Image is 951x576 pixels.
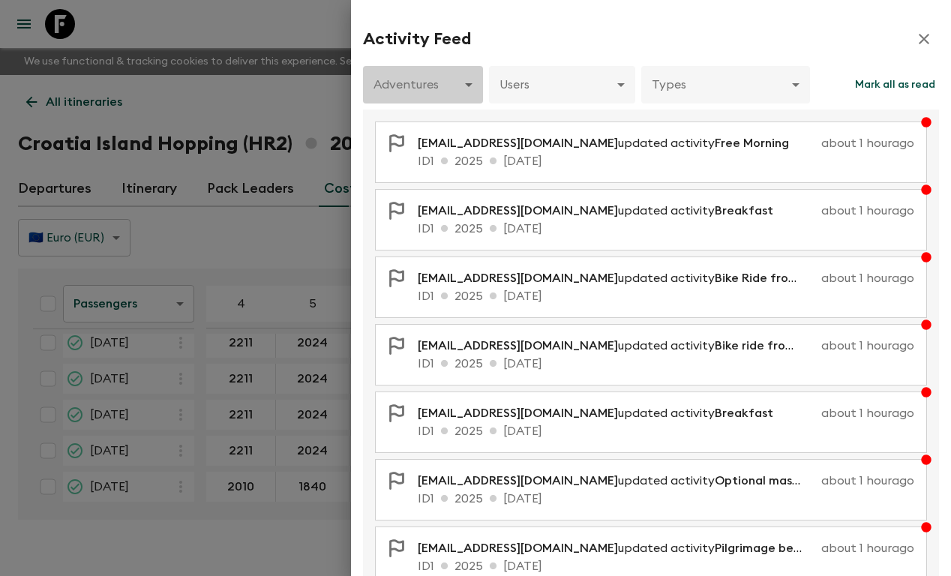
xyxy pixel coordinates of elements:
[715,542,844,554] span: Pilgrimage beach walk
[418,337,815,355] p: updated activity
[791,202,914,220] p: about 1 hour ago
[418,134,801,152] p: updated activity
[418,490,914,508] p: ID1 2025 [DATE]
[821,269,914,287] p: about 1 hour ago
[807,134,914,152] p: about 1 hour ago
[418,205,618,217] span: [EMAIL_ADDRESS][DOMAIN_NAME]
[418,355,914,373] p: ID1 2025 [DATE]
[791,404,914,422] p: about 1 hour ago
[821,472,914,490] p: about 1 hour ago
[418,137,618,149] span: [EMAIL_ADDRESS][DOMAIN_NAME]
[418,475,618,487] span: [EMAIL_ADDRESS][DOMAIN_NAME]
[418,404,785,422] p: updated activity
[715,407,773,419] span: Breakfast
[641,64,810,106] div: Types
[821,337,914,355] p: about 1 hour ago
[418,407,618,419] span: [EMAIL_ADDRESS][DOMAIN_NAME]
[489,64,635,106] div: Users
[715,475,902,487] span: Optional massage & spa or yoga
[418,272,618,284] span: [EMAIL_ADDRESS][DOMAIN_NAME]
[363,64,483,106] div: Adventures
[363,29,471,49] h2: Activity Feed
[851,66,939,103] button: Mark all as read
[418,152,914,170] p: ID1 2025 [DATE]
[418,542,618,554] span: [EMAIL_ADDRESS][DOMAIN_NAME]
[418,340,618,352] span: [EMAIL_ADDRESS][DOMAIN_NAME]
[715,137,789,149] span: Free Morning
[418,269,815,287] p: updated activity
[418,557,914,575] p: ID1 2025 [DATE]
[821,539,914,557] p: about 1 hour ago
[418,472,815,490] p: updated activity
[715,205,773,217] span: Breakfast
[418,220,914,238] p: ID1 2025 [DATE]
[418,422,914,440] p: ID1 2025 [DATE]
[418,287,914,305] p: ID1 2025 [DATE]
[418,539,815,557] p: updated activity
[418,202,785,220] p: updated activity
